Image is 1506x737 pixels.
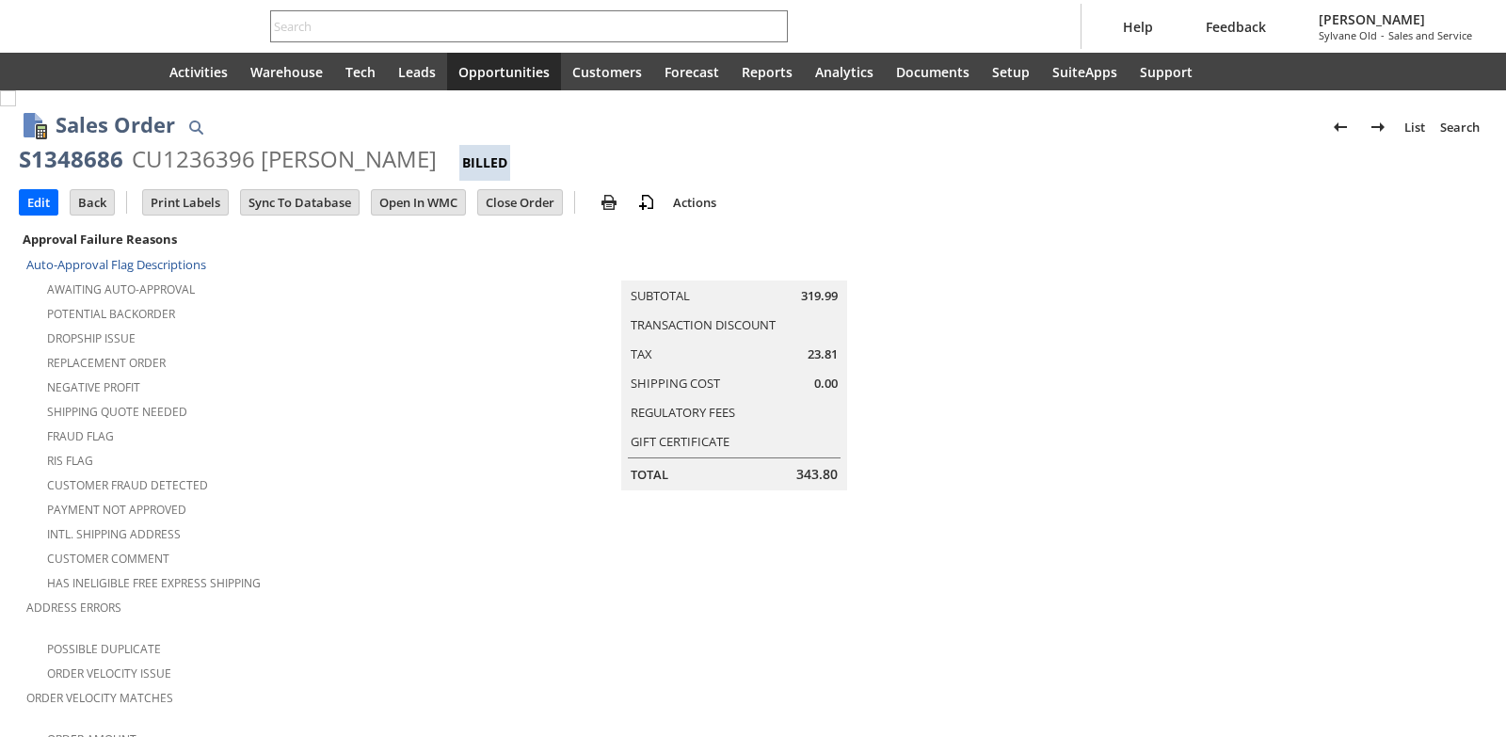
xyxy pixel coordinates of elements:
[34,60,56,83] svg: Recent Records
[47,355,166,371] a: Replacement Order
[1367,116,1389,138] img: Next
[631,433,729,450] a: Gift Certificate
[665,194,724,211] a: Actions
[241,190,359,215] input: Sync To Database
[20,190,57,215] input: Edit
[113,53,158,90] a: Home
[271,15,761,38] input: Search
[1319,10,1472,28] span: [PERSON_NAME]
[653,53,730,90] a: Forecast
[459,145,510,181] div: Billed
[19,144,123,174] div: S1348686
[1319,28,1377,42] span: Sylvane Old
[804,53,885,90] a: Analytics
[334,53,387,90] a: Tech
[47,551,169,567] a: Customer Comment
[458,63,550,81] span: Opportunities
[47,281,195,297] a: Awaiting Auto-Approval
[561,53,653,90] a: Customers
[885,53,981,90] a: Documents
[143,190,228,215] input: Print Labels
[47,428,114,444] a: Fraud Flag
[730,53,804,90] a: Reports
[761,15,784,38] svg: Search
[47,379,140,395] a: Negative Profit
[801,287,838,305] span: 319.99
[68,53,113,90] div: Shortcuts
[47,404,187,420] a: Shipping Quote Needed
[372,190,465,215] input: Open In WMC
[1381,28,1385,42] span: -
[896,63,969,81] span: Documents
[79,60,102,83] svg: Shortcuts
[239,53,334,90] a: Warehouse
[47,330,136,346] a: Dropship Issue
[26,690,173,706] a: Order Velocity Matches
[47,477,208,493] a: Customer Fraud Detected
[815,63,873,81] span: Analytics
[71,190,114,215] input: Back
[814,375,838,393] span: 0.00
[808,345,838,363] span: 23.81
[665,63,719,81] span: Forecast
[26,256,206,273] a: Auto-Approval Flag Descriptions
[26,600,121,616] a: Address Errors
[184,116,207,138] img: Quick Find
[621,250,847,280] caption: Summary
[1052,63,1117,81] span: SuiteApps
[1140,63,1193,81] span: Support
[23,53,68,90] a: Recent Records
[631,466,668,483] a: Total
[1041,53,1129,90] a: SuiteApps
[478,190,562,215] input: Close Order
[387,53,447,90] a: Leads
[47,453,93,469] a: RIS flag
[1123,18,1153,36] span: Help
[1388,28,1472,42] span: Sales and Service
[631,375,720,392] a: Shipping Cost
[47,665,171,681] a: Order Velocity Issue
[631,404,735,421] a: Regulatory Fees
[56,109,175,140] h1: Sales Order
[447,53,561,90] a: Opportunities
[992,63,1030,81] span: Setup
[47,502,186,518] a: Payment not approved
[572,63,642,81] span: Customers
[124,60,147,83] svg: Home
[1397,112,1433,142] a: List
[635,191,658,214] img: add-record.svg
[796,465,838,484] span: 343.80
[1433,112,1487,142] a: Search
[169,63,228,81] span: Activities
[1129,53,1204,90] a: Support
[631,345,652,362] a: Tax
[1206,18,1266,36] span: Feedback
[598,191,620,214] img: print.svg
[250,63,323,81] span: Warehouse
[47,526,181,542] a: Intl. Shipping Address
[47,641,161,657] a: Possible Duplicate
[132,144,437,174] div: CU1236396 [PERSON_NAME]
[742,63,793,81] span: Reports
[158,53,239,90] a: Activities
[631,316,776,333] a: Transaction Discount
[398,63,436,81] span: Leads
[981,53,1041,90] a: Setup
[47,306,175,322] a: Potential Backorder
[47,575,261,591] a: Has Ineligible Free Express Shipping
[1329,116,1352,138] img: Previous
[631,287,690,304] a: Subtotal
[345,63,376,81] span: Tech
[19,227,498,251] div: Approval Failure Reasons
